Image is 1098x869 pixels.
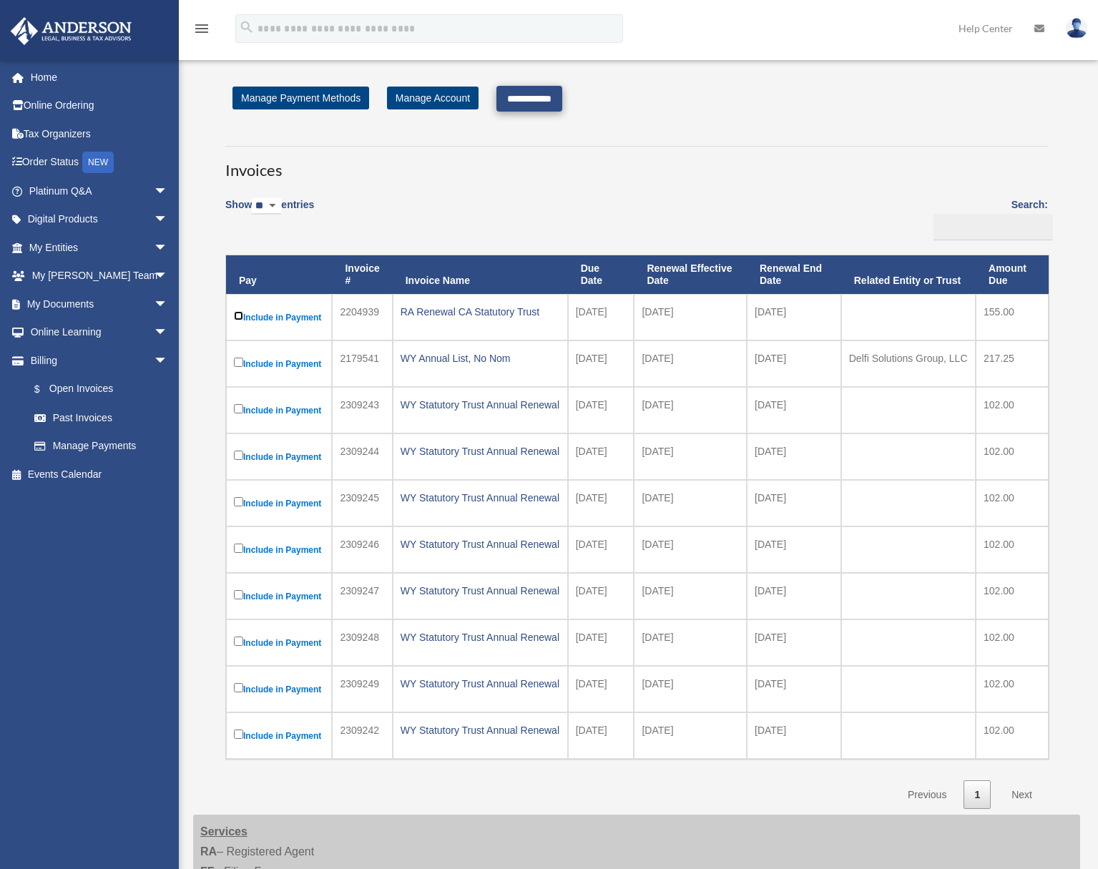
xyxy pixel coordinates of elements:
td: [DATE] [568,526,634,573]
td: [DATE] [634,573,747,619]
i: search [239,19,255,35]
td: 102.00 [976,573,1049,619]
div: WY Statutory Trust Annual Renewal [401,395,560,415]
td: 102.00 [976,666,1049,712]
td: [DATE] [634,712,747,759]
a: Online Ordering [10,92,190,120]
label: Search: [928,196,1048,240]
label: Include in Payment [234,308,324,326]
label: Show entries [225,196,314,229]
td: 2309247 [332,573,392,619]
th: Renewal End Date: activate to sort column ascending [747,255,841,294]
th: Pay: activate to sort column descending [226,255,332,294]
input: Include in Payment [234,404,243,413]
div: WY Statutory Trust Annual Renewal [401,674,560,694]
label: Include in Payment [234,494,324,512]
td: 102.00 [976,619,1049,666]
td: [DATE] [747,619,841,666]
a: 1 [964,780,991,810]
div: WY Statutory Trust Annual Renewal [401,627,560,647]
a: My Entitiesarrow_drop_down [10,233,190,262]
input: Include in Payment [234,544,243,553]
a: Next [1001,780,1043,810]
td: [DATE] [568,387,634,433]
input: Include in Payment [234,311,243,320]
a: Manage Payment Methods [232,87,369,109]
td: [DATE] [747,387,841,433]
a: Online Learningarrow_drop_down [10,318,190,347]
a: Platinum Q&Aarrow_drop_down [10,177,190,205]
td: 2179541 [332,340,392,387]
a: My [PERSON_NAME] Teamarrow_drop_down [10,262,190,290]
div: WY Statutory Trust Annual Renewal [401,488,560,508]
td: 2309249 [332,666,392,712]
input: Include in Payment [234,730,243,739]
th: Invoice Name: activate to sort column ascending [393,255,568,294]
td: [DATE] [747,526,841,573]
td: [DATE] [747,480,841,526]
a: My Documentsarrow_drop_down [10,290,190,318]
span: arrow_drop_down [154,290,182,319]
span: arrow_drop_down [154,233,182,262]
a: Order StatusNEW [10,148,190,177]
a: Past Invoices [20,403,182,432]
label: Include in Payment [234,401,324,419]
div: NEW [82,152,114,173]
span: arrow_drop_down [154,205,182,235]
label: Include in Payment [234,634,324,652]
span: arrow_drop_down [154,318,182,348]
td: [DATE] [568,712,634,759]
a: Manage Payments [20,432,182,461]
input: Include in Payment [234,637,243,646]
td: [DATE] [747,433,841,480]
td: [DATE] [634,433,747,480]
td: 2309242 [332,712,392,759]
th: Related Entity or Trust: activate to sort column ascending [841,255,976,294]
a: Tax Organizers [10,119,190,148]
strong: Services [200,825,247,838]
td: 102.00 [976,526,1049,573]
td: 155.00 [976,294,1049,340]
td: [DATE] [568,480,634,526]
span: arrow_drop_down [154,177,182,206]
a: $Open Invoices [20,375,175,404]
td: 102.00 [976,433,1049,480]
label: Include in Payment [234,355,324,373]
td: [DATE] [634,294,747,340]
label: Include in Payment [234,727,324,745]
div: WY Annual List, No Nom [401,348,560,368]
td: Delfi Solutions Group, LLC [841,340,976,387]
span: arrow_drop_down [154,262,182,291]
div: RA Renewal CA Statutory Trust [401,302,560,322]
td: [DATE] [634,480,747,526]
span: arrow_drop_down [154,346,182,375]
input: Include in Payment [234,590,243,599]
input: Search: [933,214,1053,241]
th: Renewal Effective Date: activate to sort column ascending [634,255,747,294]
input: Include in Payment [234,683,243,692]
input: Include in Payment [234,358,243,367]
th: Amount Due: activate to sort column ascending [976,255,1049,294]
a: Previous [897,780,957,810]
img: Anderson Advisors Platinum Portal [6,17,136,45]
th: Invoice #: activate to sort column ascending [332,255,392,294]
td: 217.25 [976,340,1049,387]
a: Billingarrow_drop_down [10,346,182,375]
a: Events Calendar [10,460,190,488]
select: Showentries [252,198,281,215]
img: User Pic [1066,18,1087,39]
h3: Invoices [225,146,1048,182]
a: Digital Productsarrow_drop_down [10,205,190,234]
td: 2309245 [332,480,392,526]
td: [DATE] [634,526,747,573]
strong: RA [200,845,217,858]
td: [DATE] [634,387,747,433]
td: [DATE] [568,340,634,387]
a: Home [10,63,190,92]
td: [DATE] [568,294,634,340]
div: WY Statutory Trust Annual Renewal [401,720,560,740]
td: [DATE] [747,294,841,340]
td: [DATE] [747,340,841,387]
td: 102.00 [976,712,1049,759]
td: [DATE] [634,340,747,387]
